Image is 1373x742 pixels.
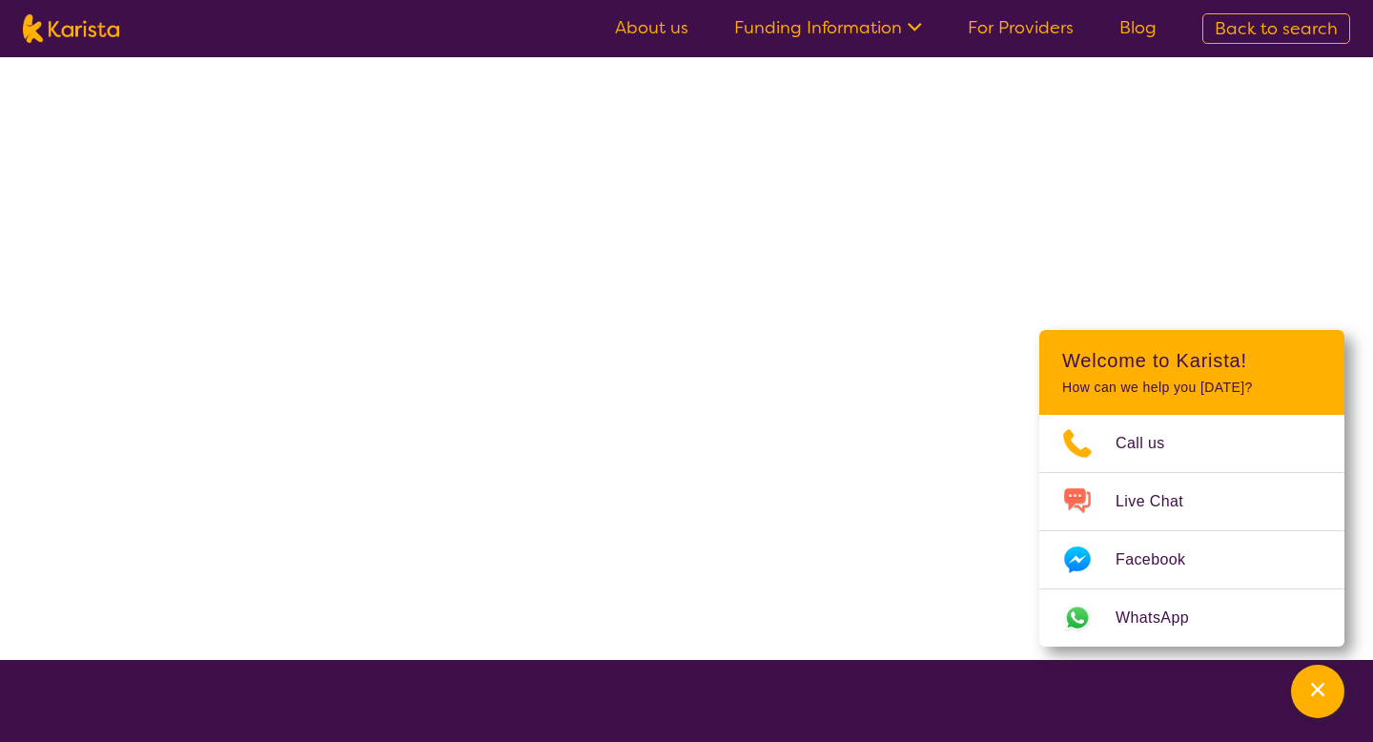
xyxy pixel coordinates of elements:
p: How can we help you [DATE]? [1062,380,1322,396]
button: Channel Menu [1291,665,1344,718]
ul: Choose channel [1039,415,1344,647]
a: About us [615,16,688,39]
span: Call us [1116,429,1188,458]
span: Back to search [1215,17,1338,40]
a: Funding Information [734,16,922,39]
img: Karista logo [23,14,119,43]
a: Back to search [1202,13,1350,44]
a: For Providers [968,16,1074,39]
span: WhatsApp [1116,604,1212,632]
span: Facebook [1116,546,1208,574]
a: Blog [1119,16,1157,39]
span: Live Chat [1116,487,1206,516]
h2: Welcome to Karista! [1062,349,1322,372]
div: Channel Menu [1039,330,1344,647]
a: Web link opens in a new tab. [1039,589,1344,647]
